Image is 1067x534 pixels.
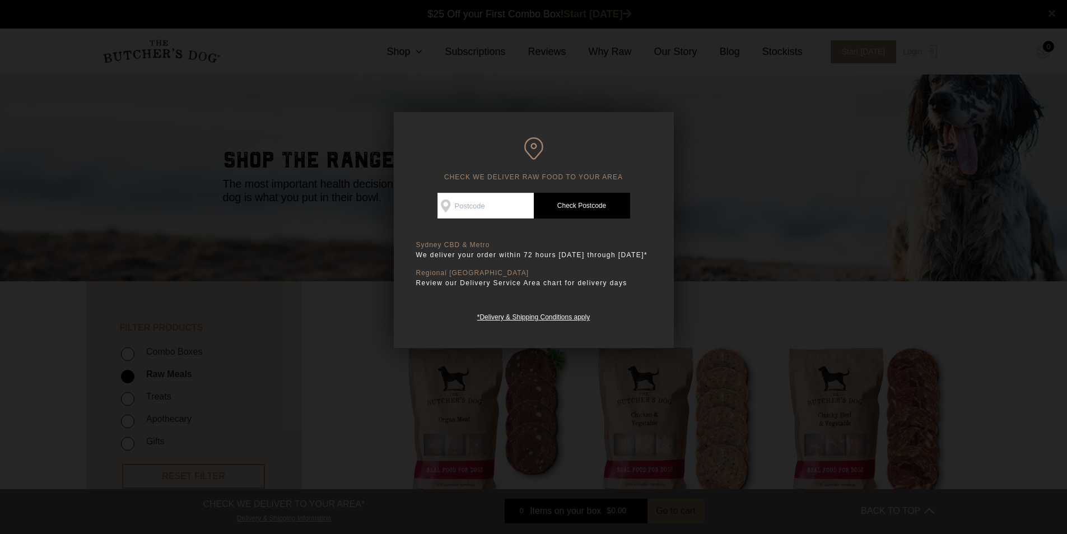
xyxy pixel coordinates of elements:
[416,277,651,289] p: Review our Delivery Service Area chart for delivery days
[416,249,651,261] p: We deliver your order within 72 hours [DATE] through [DATE]*
[477,310,590,321] a: *Delivery & Shipping Conditions apply
[534,193,630,219] a: Check Postcode
[416,269,651,277] p: Regional [GEOGRAPHIC_DATA]
[416,241,651,249] p: Sydney CBD & Metro
[437,193,534,219] input: Postcode
[416,137,651,182] h6: CHECK WE DELIVER RAW FOOD TO YOUR AREA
